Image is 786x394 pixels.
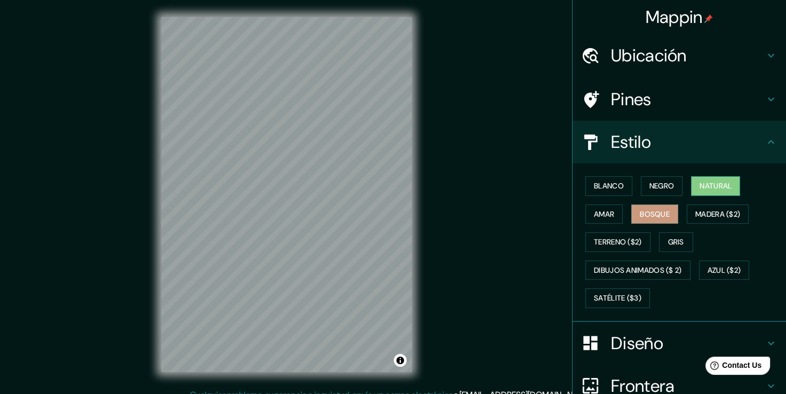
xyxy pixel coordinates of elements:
button: Alternar atribución [394,354,407,367]
div: Pines [573,78,786,121]
font: Bosque [640,208,670,221]
font: Mappin [646,6,703,28]
font: Negro [649,179,674,193]
font: Azul ($2) [708,264,741,277]
font: Terreno ($2) [594,235,642,249]
font: Dibujos animados ($ 2) [594,264,682,277]
font: Gris [668,235,684,249]
button: Natural [691,176,740,196]
font: Satélite ($3) [594,291,641,305]
canvas: Mapa [161,17,412,372]
div: Estilo [573,121,786,163]
button: Satélite ($3) [585,288,650,308]
div: Ubicación [573,34,786,77]
img: pin-icon.png [704,14,713,23]
div: Diseño [573,322,786,365]
button: Azul ($2) [699,261,750,280]
h4: Ubicación [611,45,765,66]
h4: Pines [611,89,765,110]
button: Dibujos animados ($ 2) [585,261,690,280]
font: Amar [594,208,614,221]
button: Amar [585,204,623,224]
button: Madera ($2) [687,204,749,224]
font: Blanco [594,179,624,193]
button: Bosque [631,204,678,224]
button: Gris [659,232,693,252]
button: Terreno ($2) [585,232,650,252]
font: Madera ($2) [695,208,740,221]
iframe: Help widget launcher [691,352,774,382]
button: Negro [641,176,683,196]
font: Natural [700,179,732,193]
h4: Diseño [611,333,765,354]
button: Blanco [585,176,632,196]
h4: Estilo [611,131,765,153]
